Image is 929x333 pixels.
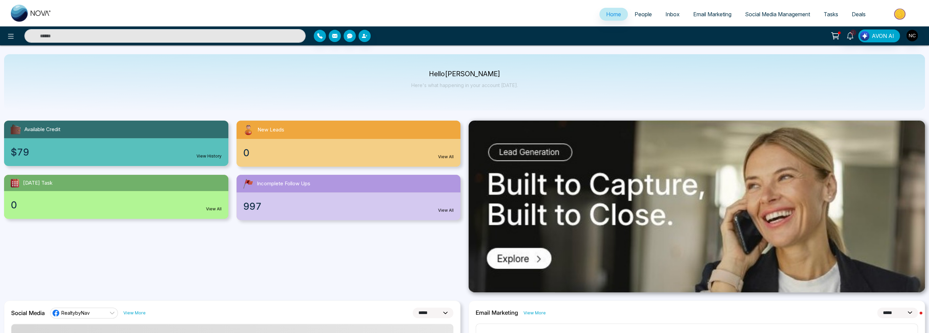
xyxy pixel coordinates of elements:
[745,11,810,18] span: Social Media Management
[9,123,22,136] img: availableCredit.svg
[476,309,518,316] h2: Email Marketing
[659,8,686,21] a: Inbox
[906,30,918,41] img: User Avatar
[197,153,222,159] a: View History
[123,310,146,316] a: View More
[438,207,454,213] a: View All
[599,8,628,21] a: Home
[860,31,869,41] img: Lead Flow
[842,29,858,41] a: 1
[628,8,659,21] a: People
[232,121,465,167] a: New Leads0View All
[257,180,310,188] span: Incomplete Follow Ups
[665,11,680,18] span: Inbox
[411,71,518,77] p: Hello [PERSON_NAME]
[824,11,838,18] span: Tasks
[872,32,894,40] span: AVON AI
[242,178,254,190] img: followUps.svg
[635,11,652,18] span: People
[11,5,51,22] img: Nova CRM Logo
[606,11,621,18] span: Home
[469,121,925,292] img: .
[232,175,465,220] a: Incomplete Follow Ups997View All
[693,11,731,18] span: Email Marketing
[876,6,925,22] img: Market-place.gif
[906,310,922,326] iframe: Intercom live chat
[9,178,20,188] img: todayTask.svg
[411,82,518,88] p: Here's what happening in your account [DATE].
[243,199,262,213] span: 997
[11,198,17,212] span: 0
[438,154,454,160] a: View All
[850,29,856,36] span: 1
[738,8,817,21] a: Social Media Management
[852,11,866,18] span: Deals
[257,126,284,134] span: New Leads
[242,123,255,136] img: newLeads.svg
[206,206,222,212] a: View All
[686,8,738,21] a: Email Marketing
[858,29,900,42] button: AVON AI
[61,310,90,316] span: RealtybyNav
[817,8,845,21] a: Tasks
[243,146,249,160] span: 0
[24,126,60,133] span: Available Credit
[845,8,872,21] a: Deals
[23,179,53,187] span: [DATE] Task
[11,310,45,316] h2: Social Media
[523,310,546,316] a: View More
[11,145,29,159] span: $79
